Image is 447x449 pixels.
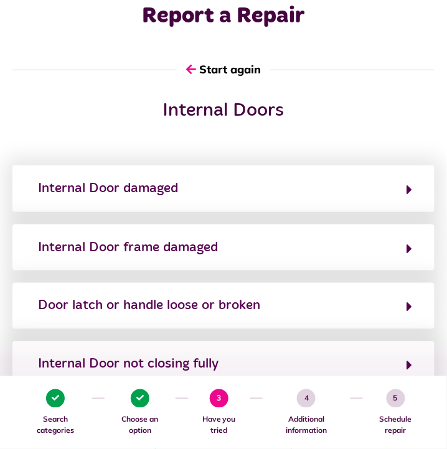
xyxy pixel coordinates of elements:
span: Search categories [25,414,86,437]
button: Internal Door not closing fully [34,354,413,375]
div: Internal Door damaged [38,178,178,198]
span: Additional information [269,414,344,437]
span: Choose an option [111,414,169,437]
span: 3 [210,389,228,408]
button: Start again [177,52,270,87]
button: Door latch or handle loose or broken [34,295,413,317]
span: 2 [131,389,149,408]
div: Door latch or handle loose or broken [38,296,260,316]
button: Internal Door damaged [34,178,413,199]
h2: Internal Doors [12,100,435,122]
span: Have you tried [194,414,244,437]
h1: Report a Repair [12,3,435,30]
span: 1 [46,389,65,408]
button: Internal Door frame damaged [34,237,413,258]
div: Internal Door not closing fully [38,354,219,374]
span: 5 [387,389,405,408]
span: Schedule repair [369,414,422,437]
div: Internal Door frame damaged [38,238,218,257]
span: 4 [297,389,316,408]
